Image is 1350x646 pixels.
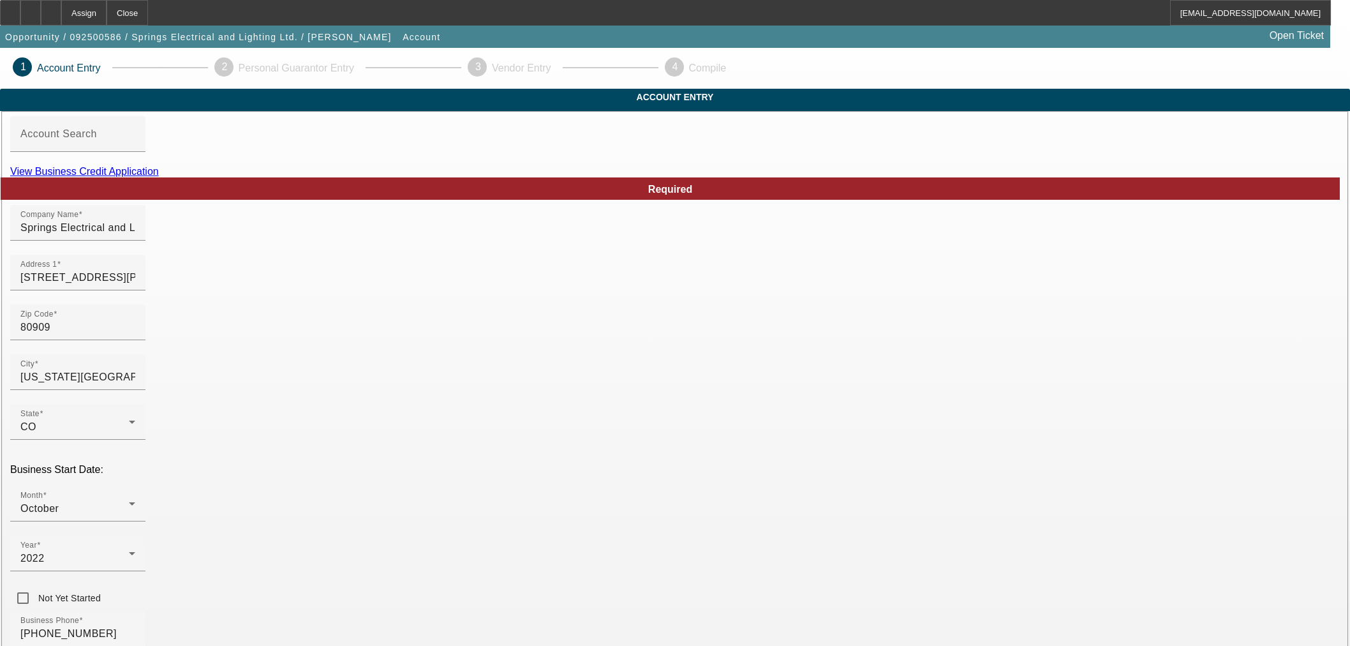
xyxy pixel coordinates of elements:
mat-label: Zip Code [20,310,54,319]
p: Account Entry [37,63,101,74]
span: Account [403,32,440,42]
a: View Business Credit Application [10,166,159,177]
span: 4 [672,61,678,72]
span: Account Entry [10,92,1340,102]
a: Open Ticket [1265,25,1329,47]
span: October [20,503,59,514]
p: Compile [689,63,727,74]
mat-label: Month [20,492,43,500]
span: Opportunity / 092500586 / Springs Electrical and Lighting Ltd. / [PERSON_NAME] [5,32,392,42]
p: Personal Guarantor Entry [239,63,354,74]
mat-label: Company Name [20,211,78,219]
label: Not Yet Started [36,592,101,605]
span: 2 [222,61,228,72]
p: Business Start Date: [10,464,1340,476]
mat-label: Year [20,541,37,550]
span: Required [648,184,692,195]
span: CO [20,421,36,432]
span: 2022 [20,553,45,564]
p: Vendor Entry [492,63,551,74]
mat-label: State [20,410,40,418]
mat-label: Address 1 [20,260,57,269]
span: 3 [475,61,481,72]
button: Account [399,26,443,49]
mat-label: Business Phone [20,617,79,625]
mat-label: Account Search [20,128,97,139]
mat-label: City [20,360,34,368]
span: 1 [20,61,26,72]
